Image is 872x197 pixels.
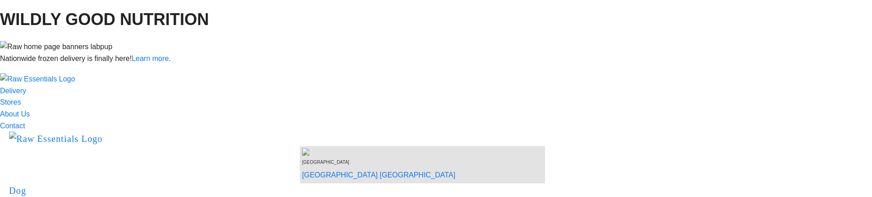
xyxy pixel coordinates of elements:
a: [GEOGRAPHIC_DATA] [380,171,456,179]
span: [GEOGRAPHIC_DATA] [302,160,349,165]
a: [GEOGRAPHIC_DATA] [302,171,378,179]
a: Learn more [132,55,169,62]
a: Dog [9,186,26,196]
img: van-moving.png [302,148,311,156]
img: Raw Essentials Logo [9,131,103,146]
